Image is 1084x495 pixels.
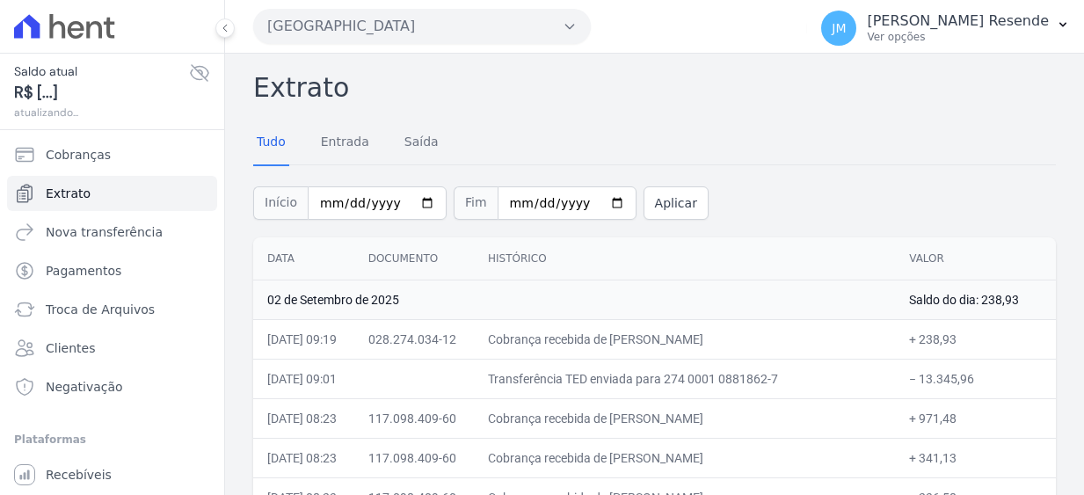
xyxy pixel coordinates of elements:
[14,81,189,105] span: R$ [...]
[895,319,1056,359] td: + 238,93
[895,438,1056,477] td: + 341,13
[253,438,354,477] td: [DATE] 08:23
[46,466,112,484] span: Recebíveis
[7,292,217,327] a: Troca de Arquivos
[46,301,155,318] span: Troca de Arquivos
[253,319,354,359] td: [DATE] 09:19
[14,62,189,81] span: Saldo atual
[46,223,163,241] span: Nova transferência
[317,120,373,166] a: Entrada
[895,280,1056,319] td: Saldo do dia: 238,93
[644,186,709,220] button: Aplicar
[253,9,591,44] button: [GEOGRAPHIC_DATA]
[474,237,895,280] th: Histórico
[354,438,474,477] td: 117.098.409-60
[895,237,1056,280] th: Valor
[46,185,91,202] span: Extrato
[253,280,895,319] td: 02 de Setembro de 2025
[454,186,498,220] span: Fim
[474,398,895,438] td: Cobrança recebida de [PERSON_NAME]
[253,398,354,438] td: [DATE] 08:23
[474,438,895,477] td: Cobrança recebida de [PERSON_NAME]
[14,429,210,450] div: Plataformas
[253,68,1056,107] h2: Extrato
[253,186,308,220] span: Início
[7,331,217,366] a: Clientes
[7,253,217,288] a: Pagamentos
[867,30,1049,44] p: Ver opções
[895,398,1056,438] td: + 971,48
[474,359,895,398] td: Transferência TED enviada para 274 0001 0881862-7
[895,359,1056,398] td: − 13.345,96
[832,22,846,34] span: JM
[474,319,895,359] td: Cobrança recebida de [PERSON_NAME]
[46,262,121,280] span: Pagamentos
[867,12,1049,30] p: [PERSON_NAME] Resende
[14,105,189,120] span: atualizando...
[354,398,474,438] td: 117.098.409-60
[253,120,289,166] a: Tudo
[46,339,95,357] span: Clientes
[7,137,217,172] a: Cobranças
[354,237,474,280] th: Documento
[7,457,217,492] a: Recebíveis
[46,146,111,164] span: Cobranças
[807,4,1084,53] button: JM [PERSON_NAME] Resende Ver opções
[7,215,217,250] a: Nova transferência
[354,319,474,359] td: 028.274.034-12
[253,359,354,398] td: [DATE] 09:01
[46,378,123,396] span: Negativação
[401,120,442,166] a: Saída
[253,237,354,280] th: Data
[7,369,217,404] a: Negativação
[7,176,217,211] a: Extrato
